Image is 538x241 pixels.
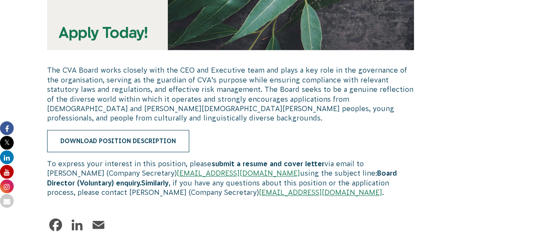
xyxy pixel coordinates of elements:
p: To express your interest in this position, please via email to [PERSON_NAME] (Company Secretary) ... [47,159,414,197]
a: Facebook [47,216,64,233]
strong: Board Director (Voluntary) enquiry. [47,169,397,186]
a: Download Position Description [47,130,189,152]
a: [EMAIL_ADDRESS][DOMAIN_NAME] [259,188,382,196]
strong: Similarly [141,179,169,187]
strong: submit a resume and cover letter [211,160,324,168]
a: [EMAIL_ADDRESS][DOMAIN_NAME] [177,169,300,177]
p: The CVA Board works closely with the CEO and Executive team and plays a key role in the governanc... [47,65,414,123]
a: Email [90,216,107,233]
a: LinkedIn [68,216,86,233]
